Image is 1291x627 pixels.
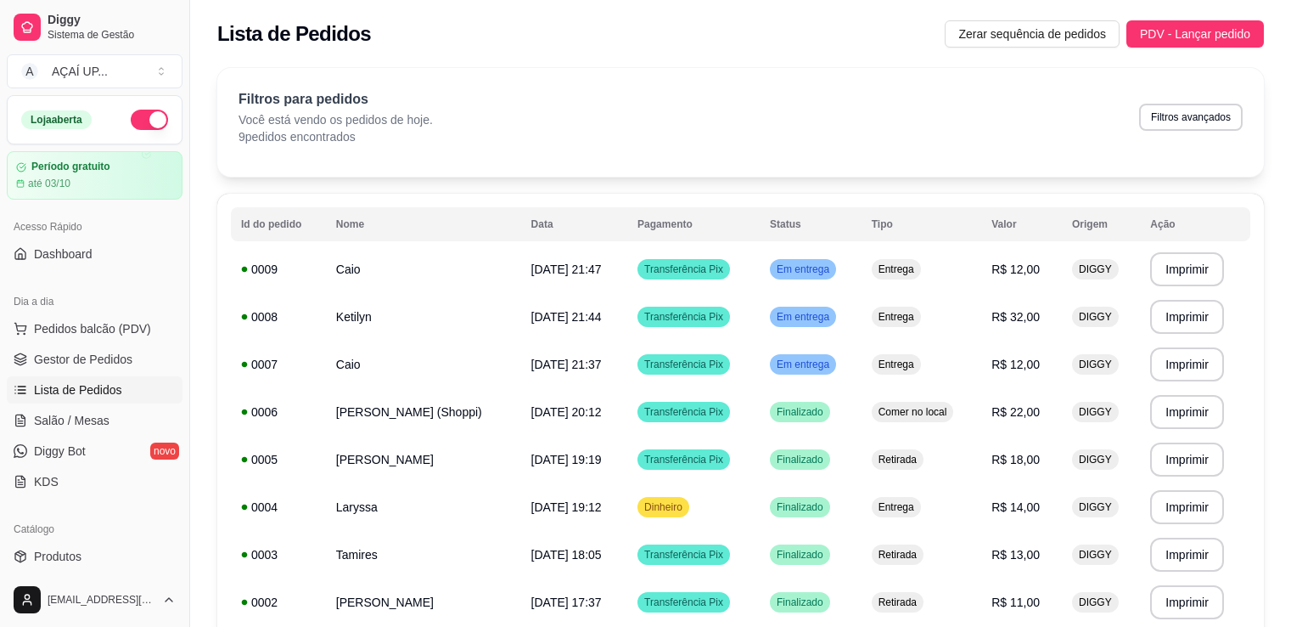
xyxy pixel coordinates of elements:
[875,500,918,514] span: Entrega
[31,161,110,173] article: Período gratuito
[641,548,727,562] span: Transferência Pix
[1075,405,1115,419] span: DIGGY
[991,453,1040,466] span: R$ 18,00
[34,381,122,398] span: Lista de Pedidos
[239,128,433,145] p: 9 pedidos encontrados
[241,546,316,563] div: 0003
[1150,395,1224,429] button: Imprimir
[773,548,827,562] span: Finalizado
[641,358,727,371] span: Transferência Pix
[52,63,108,80] div: AÇAÍ UP ...
[1075,548,1115,562] span: DIGGY
[7,407,182,434] a: Salão / Mesas
[217,20,371,48] h2: Lista de Pedidos
[34,412,109,429] span: Salão / Mesas
[641,310,727,324] span: Transferência Pix
[34,443,86,460] span: Diggy Bot
[7,543,182,570] a: Produtos
[958,25,1106,43] span: Zerar sequência de pedidos
[241,356,316,373] div: 0007
[1150,585,1224,619] button: Imprimir
[1150,443,1224,477] button: Imprimir
[862,207,982,241] th: Tipo
[48,13,176,28] span: Diggy
[34,320,151,337] span: Pedidos balcão (PDV)
[1075,358,1115,371] span: DIGGY
[773,453,827,466] span: Finalizado
[326,436,521,483] td: [PERSON_NAME]
[991,548,1040,562] span: R$ 13,00
[875,310,918,324] span: Entrega
[875,405,951,419] span: Comer no local
[773,310,833,324] span: Em entrega
[991,358,1040,371] span: R$ 12,00
[1139,104,1243,131] button: Filtros avançados
[641,263,727,276] span: Transferência Pix
[7,213,182,240] div: Acesso Rápido
[531,405,602,419] span: [DATE] 20:12
[7,240,182,268] a: Dashboard
[773,405,827,419] span: Finalizado
[239,111,433,128] p: Você está vendo os pedidos de hoje.
[531,453,602,466] span: [DATE] 19:19
[1150,300,1224,334] button: Imprimir
[241,308,316,325] div: 0008
[1150,538,1224,572] button: Imprimir
[991,263,1040,276] span: R$ 12,00
[326,207,521,241] th: Nome
[1075,596,1115,609] span: DIGGY
[7,438,182,465] a: Diggy Botnovo
[7,7,182,48] a: DiggySistema de Gestão
[241,404,316,421] div: 0006
[760,207,862,241] th: Status
[326,341,521,388] td: Caio
[1075,310,1115,324] span: DIGGY
[875,548,920,562] span: Retirada
[521,207,628,241] th: Data
[7,288,182,315] div: Dia a dia
[241,594,316,611] div: 0002
[1140,207,1250,241] th: Ação
[7,516,182,543] div: Catálogo
[991,310,1040,324] span: R$ 32,00
[48,593,155,607] span: [EMAIL_ADDRESS][DOMAIN_NAME]
[326,531,521,579] td: Tamires
[875,358,918,371] span: Entrega
[991,405,1040,419] span: R$ 22,00
[7,579,182,620] button: [EMAIL_ADDRESS][DOMAIN_NAME]
[48,28,176,42] span: Sistema de Gestão
[7,315,182,342] button: Pedidos balcão (PDV)
[7,468,182,495] a: KDS
[34,246,93,263] span: Dashboard
[531,263,602,276] span: [DATE] 21:47
[773,263,833,276] span: Em entrega
[34,548,81,565] span: Produtos
[875,453,920,466] span: Retirada
[1140,25,1250,43] span: PDV - Lançar pedido
[34,473,59,490] span: KDS
[239,89,433,110] p: Filtros para pedidos
[773,358,833,371] span: Em entrega
[641,596,727,609] span: Transferência Pix
[627,207,760,241] th: Pagamento
[28,177,70,190] article: até 03/10
[231,207,326,241] th: Id do pedido
[7,151,182,200] a: Período gratuitoaté 03/10
[641,405,727,419] span: Transferência Pix
[1075,453,1115,466] span: DIGGY
[131,110,168,130] button: Alterar Status
[1062,207,1140,241] th: Origem
[241,451,316,468] div: 0005
[326,293,521,341] td: Ketilyn
[1150,490,1224,524] button: Imprimir
[326,579,521,626] td: [PERSON_NAME]
[1075,500,1115,514] span: DIGGY
[945,20,1120,48] button: Zerar sequência de pedidos
[531,310,602,324] span: [DATE] 21:44
[531,596,602,609] span: [DATE] 17:37
[641,500,686,514] span: Dinheiro
[773,500,827,514] span: Finalizado
[1126,20,1264,48] button: PDV - Lançar pedido
[531,548,602,562] span: [DATE] 18:05
[326,246,521,293] td: Caio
